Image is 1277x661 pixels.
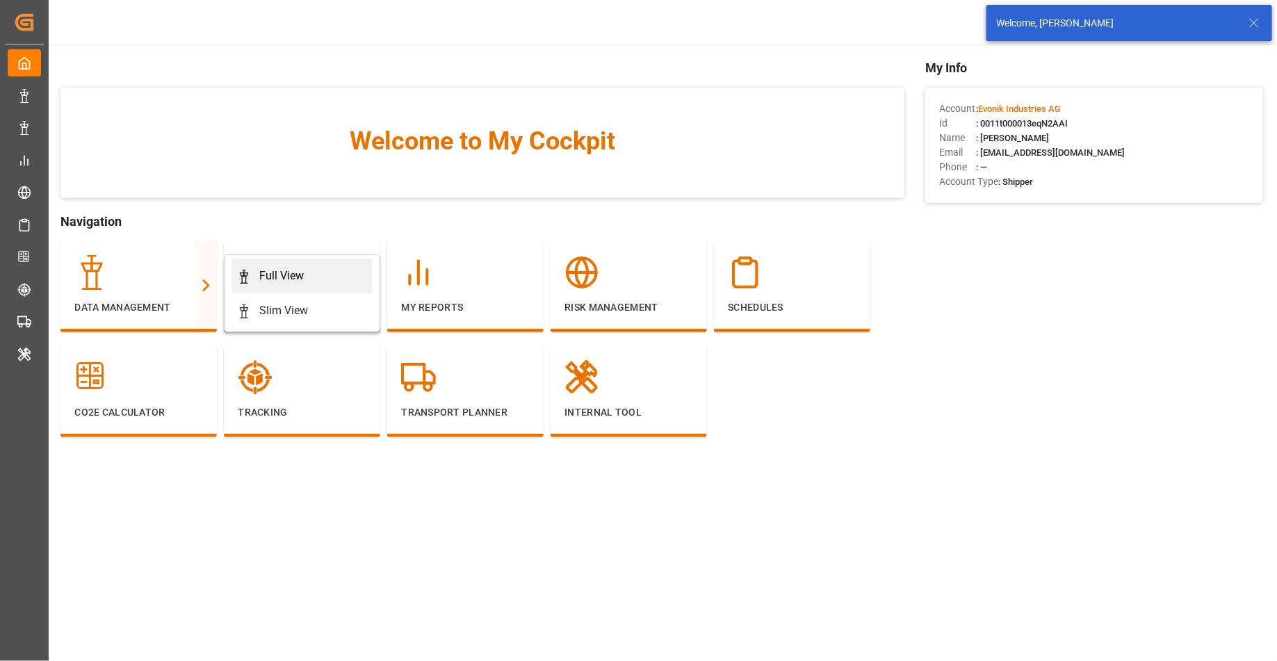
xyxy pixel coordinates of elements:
[74,405,203,420] p: CO2e Calculator
[259,302,308,319] div: Slim View
[939,131,976,145] span: Name
[998,177,1033,187] span: : Shipper
[88,122,877,160] span: Welcome to My Cockpit
[939,145,976,160] span: Email
[976,147,1125,158] span: : [EMAIL_ADDRESS][DOMAIN_NAME]
[259,268,304,284] div: Full View
[978,104,1061,114] span: Evonik Industries AG
[976,162,987,172] span: : —
[976,104,1061,114] span: :
[60,212,904,231] span: Navigation
[939,160,976,174] span: Phone
[231,259,373,293] a: Full View
[976,133,1049,143] span: : [PERSON_NAME]
[728,300,856,315] p: Schedules
[939,116,976,131] span: Id
[238,405,366,420] p: Tracking
[939,174,998,189] span: Account Type
[925,58,1263,77] span: My Info
[401,300,530,315] p: My Reports
[996,16,1235,31] div: Welcome, [PERSON_NAME]
[564,300,693,315] p: Risk Management
[74,300,203,315] p: Data Management
[564,405,693,420] p: Internal Tool
[976,118,1068,129] span: : 0011t000013eqN2AAI
[401,405,530,420] p: Transport Planner
[939,101,976,116] span: Account
[231,293,373,328] a: Slim View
